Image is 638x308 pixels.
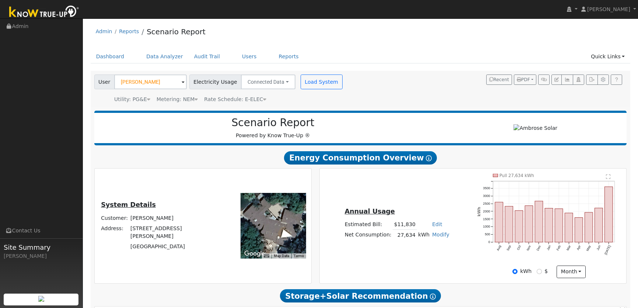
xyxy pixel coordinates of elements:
a: Reports [119,28,139,34]
span: Electricity Usage [189,75,241,89]
rect: onclick="" [565,213,573,242]
button: Multi-Series Graph [561,75,573,85]
a: Modify [432,232,449,238]
rect: onclick="" [515,211,523,242]
button: Export Interval Data [586,75,597,85]
button: month [557,266,586,278]
input: Select a User [114,75,187,89]
button: Settings [597,75,609,85]
text: May [586,245,592,252]
a: Audit Trail [189,50,225,63]
span: Energy Consumption Overview [284,151,437,165]
img: Ambrose Solar [513,124,557,132]
a: Data Analyzer [141,50,189,63]
text: 3000 [483,194,490,198]
label: kWh [520,267,532,275]
rect: onclick="" [525,206,533,242]
button: Keyboard shortcuts [264,253,269,259]
text: 500 [485,233,490,236]
text: Nov [526,245,532,252]
span: Alias: E1 [204,96,266,102]
div: Utility: PG&E [114,96,150,103]
td: $11,830 [393,219,417,230]
text: Dec [536,245,541,252]
input: kWh [512,269,518,274]
text: Aug [496,245,502,251]
button: Generate Report Link [538,75,550,85]
span: Storage+Solar Recommendation [280,289,441,302]
text: Apr [576,245,582,251]
button: Connected Data [241,75,295,89]
text: 1500 [483,217,490,221]
img: Google [242,249,267,259]
a: Admin [96,28,112,34]
a: Scenario Report [147,27,206,36]
div: [PERSON_NAME] [4,252,79,260]
span: User [94,75,115,89]
text: Oct [516,245,522,251]
button: Login As [573,75,584,85]
div: Powered by Know True-Up ® [98,117,448,139]
td: Estimated Bill: [343,219,393,230]
rect: onclick="" [575,218,583,242]
input: $ [537,269,542,274]
td: Net Consumption: [343,230,393,240]
td: [STREET_ADDRESS][PERSON_NAME] [129,223,217,241]
text: Pull 27,634 kWh [499,173,534,178]
a: Edit [432,221,442,227]
rect: onclick="" [585,212,593,242]
a: Quick Links [585,50,630,63]
a: Reports [273,50,304,63]
text: Mar [566,245,571,251]
span: Site Summary [4,242,79,252]
button: PDF [514,75,536,85]
div: Metering: NEM [157,96,198,103]
img: Know True-Up [6,4,83,21]
rect: onclick="" [545,208,553,242]
button: Edit User [551,75,562,85]
text: Sep [506,245,512,251]
text: 0 [488,240,490,244]
text:  [606,174,611,179]
td: Address: [100,223,129,241]
i: Show Help [426,155,432,161]
button: Recent [486,75,512,85]
rect: onclick="" [495,202,503,242]
td: [PERSON_NAME] [129,213,217,223]
td: [GEOGRAPHIC_DATA] [129,242,217,252]
text: 1000 [483,225,490,229]
rect: onclick="" [595,208,603,242]
button: Load System [301,75,343,89]
text: Jun [596,245,602,251]
i: Show Help [430,294,436,300]
a: Help Link [611,75,622,85]
img: retrieve [38,296,44,302]
rect: onclick="" [505,206,513,242]
rect: onclick="" [555,209,563,242]
span: PDF [517,77,530,82]
a: Users [236,50,262,63]
text: 3500 [483,186,490,190]
span: [PERSON_NAME] [587,6,630,12]
text: Jan [546,245,551,251]
button: Map Data [274,253,289,259]
a: Open this area in Google Maps (opens a new window) [242,249,267,259]
text: kWh [476,207,481,217]
a: Dashboard [91,50,130,63]
text: 2500 [483,202,490,205]
rect: onclick="" [605,187,613,242]
td: Customer: [100,213,129,223]
text: 2000 [483,210,490,213]
label: $ [544,267,548,275]
td: kWh [417,230,431,240]
td: 27,634 [393,230,417,240]
h2: Scenario Report [102,117,444,129]
u: Annual Usage [345,208,395,215]
a: Terms (opens in new tab) [294,254,304,258]
u: System Details [101,201,156,208]
text: [DATE] [604,245,611,255]
text: Feb [556,245,561,251]
rect: onclick="" [535,201,543,242]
